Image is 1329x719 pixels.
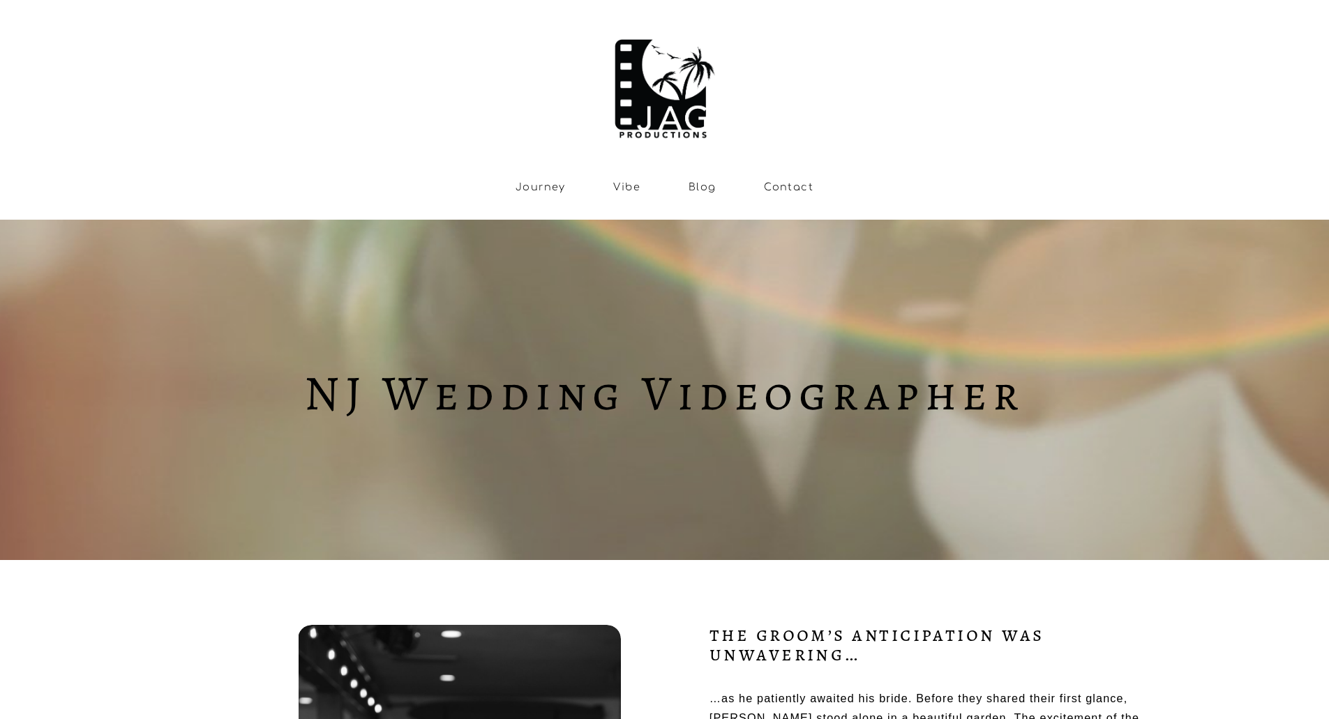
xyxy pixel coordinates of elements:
[764,181,813,193] a: Contact
[709,625,1153,664] h3: the groom’s anticipation was unwavering…
[609,27,719,142] img: NJ Wedding Videographer | JAG Productions
[177,372,1153,415] h1: NJ Wedding Videographer
[516,181,566,193] a: Journey
[613,181,640,193] a: Vibe
[689,181,716,193] a: Blog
